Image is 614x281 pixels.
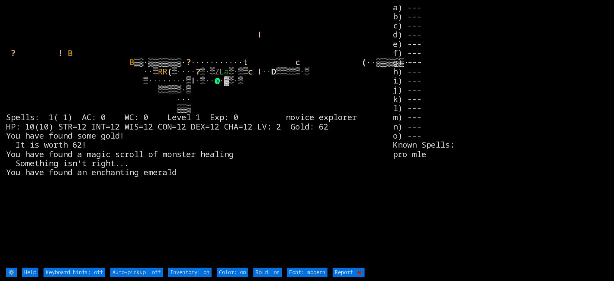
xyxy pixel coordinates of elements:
[167,66,172,77] font: (
[217,268,248,277] input: Color: on
[253,268,282,277] input: Bold: on
[271,66,276,77] font: D
[257,29,262,40] font: !
[287,268,327,277] input: Font: modern
[219,66,224,77] font: L
[362,56,366,68] font: (
[11,47,16,59] font: ?
[191,75,196,86] font: !
[243,56,248,68] font: t
[186,56,191,68] font: ?
[224,66,229,77] font: a
[129,56,134,68] font: B
[295,56,300,68] font: c
[158,66,162,77] font: R
[68,47,72,59] font: B
[393,3,608,267] stats: a) --- b) --- c) --- d) --- e) --- f) --- g) --- h) --- i) --- j) --- k) --- l) --- m) --- n) ---...
[44,268,105,277] input: Keyboard hints: off
[215,66,219,77] font: Z
[248,66,252,77] font: c
[257,66,262,77] font: !
[22,268,38,277] input: Help
[196,66,200,77] font: ?
[333,268,365,277] input: Report 🐞
[6,268,17,277] input: ⚙️
[168,268,212,277] input: Inventory: on
[215,75,219,86] font: @
[6,3,393,267] larn: ▒▒·▒▒▒▒▒▒▒· ··········· ··▒▒▒▒▒▒···· ··▒ ▒···· ▒·▒ ▒·▒▒ ·· ▒▒▒▒▒·▒ ▒········▒ ·▒·· ·▓▒·▒ ▒▒▒▒▒·▒ ...
[58,47,63,59] font: !
[162,66,167,77] font: R
[110,268,163,277] input: Auto-pickup: off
